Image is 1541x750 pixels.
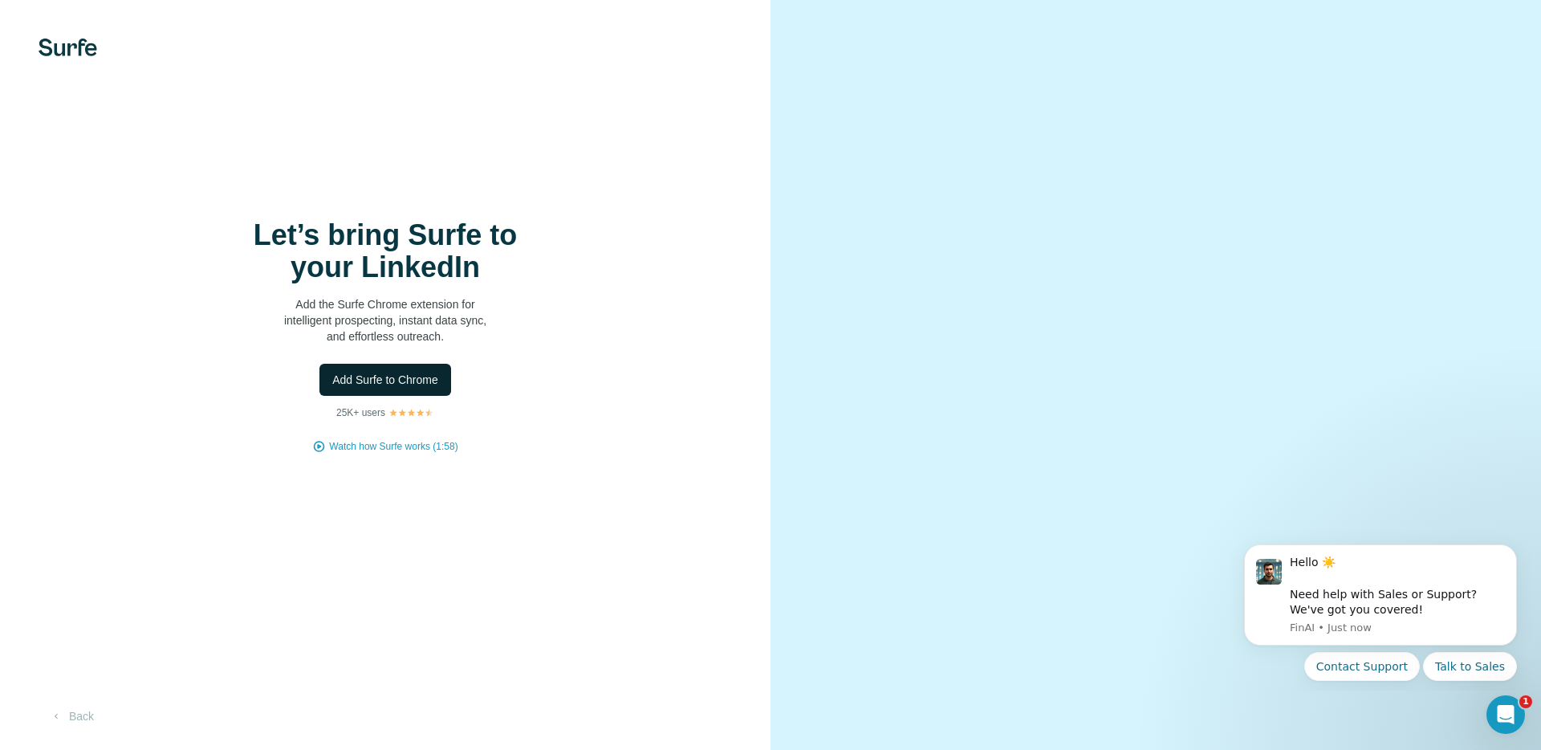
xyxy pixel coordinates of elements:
[336,406,385,420] p: 25K+ users
[1220,530,1541,691] iframe: Intercom notifications message
[388,408,434,418] img: Rating Stars
[329,439,457,454] button: Watch how Surfe works (1:58)
[332,372,438,388] span: Add Surfe to Chrome
[39,702,105,731] button: Back
[1519,695,1532,708] span: 1
[225,219,546,283] h1: Let’s bring Surfe to your LinkedIn
[319,364,451,396] button: Add Surfe to Chrome
[39,39,97,56] img: Surfe's logo
[225,296,546,344] p: Add the Surfe Chrome extension for intelligent prospecting, instant data sync, and effortless out...
[1486,695,1525,734] iframe: Intercom live chat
